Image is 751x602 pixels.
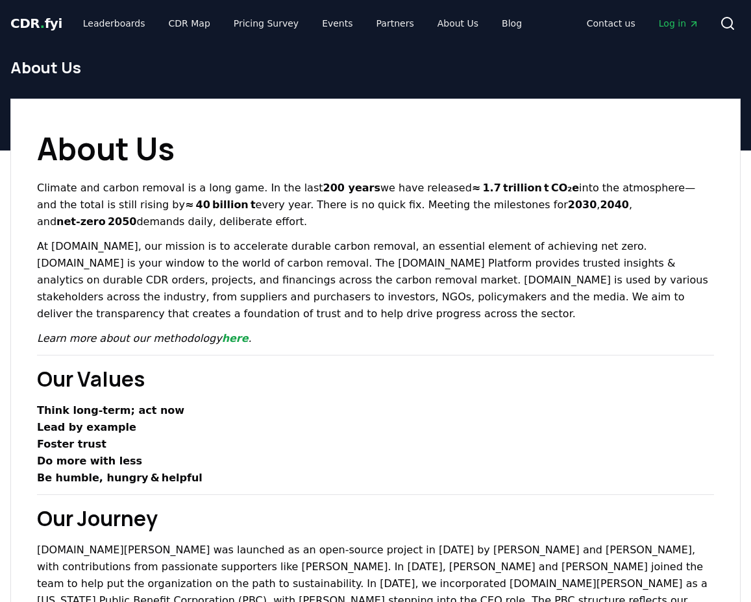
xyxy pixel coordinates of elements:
strong: Foster trust [37,438,106,450]
a: Contact us [576,12,646,35]
a: here [222,332,249,344]
strong: Be humble, hungry & helpful [37,472,203,484]
strong: 2040 [600,199,629,211]
a: CDR Map [158,12,221,35]
em: Learn more about our methodology . [37,332,252,344]
h2: Our Values [37,363,714,394]
a: Blog [491,12,532,35]
strong: ≈ 40 billion t [185,199,256,211]
nav: Main [73,12,532,35]
a: Partners [366,12,425,35]
strong: Think long‑term; act now [37,404,184,416]
strong: Do more with less [37,455,142,467]
strong: 2030 [568,199,597,211]
strong: net‑zero 2050 [56,215,136,228]
nav: Main [576,12,709,35]
a: Leaderboards [73,12,156,35]
strong: ≈ 1.7 trillion t CO₂e [472,182,579,194]
strong: 200 years [323,182,380,194]
a: CDR.fyi [10,14,62,32]
strong: Lead by example [37,421,136,433]
span: CDR fyi [10,16,62,31]
a: Events [312,12,363,35]
a: Pricing Survey [223,12,309,35]
span: . [40,16,45,31]
h2: Our Journey [37,503,714,534]
p: At [DOMAIN_NAME], our mission is to accelerate durable carbon removal, an essential element of ac... [37,238,714,322]
h1: About Us [37,125,714,172]
p: Climate and carbon removal is a long game. In the last we have released into the atmosphere—and t... [37,180,714,230]
a: About Us [427,12,489,35]
span: Log in [659,17,699,30]
h1: About Us [10,57,741,78]
a: Log in [648,12,709,35]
